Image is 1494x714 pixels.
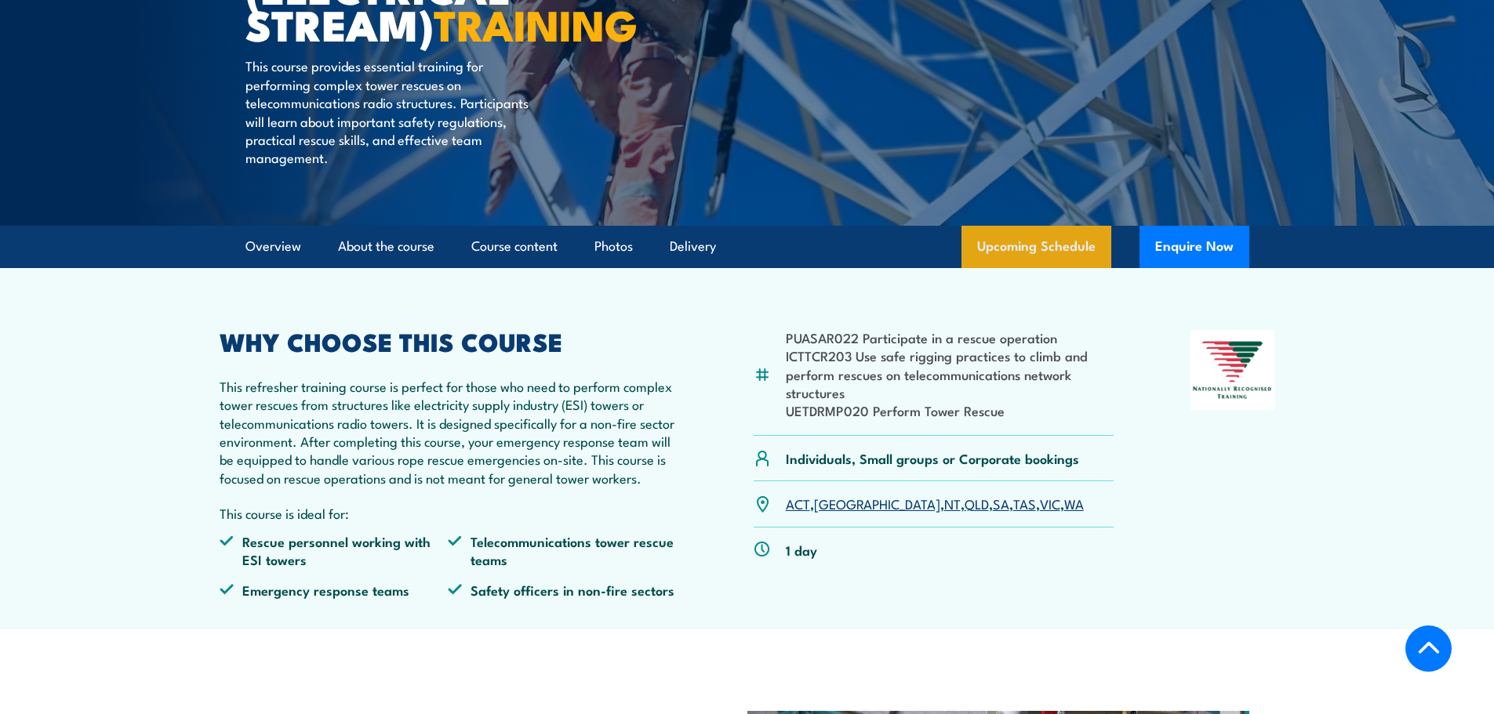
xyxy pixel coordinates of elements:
button: Enquire Now [1140,226,1249,268]
p: This course provides essential training for performing complex tower rescues on telecommunication... [245,56,532,166]
a: SA [993,494,1009,513]
a: NT [944,494,961,513]
li: UETDRMP020 Perform Tower Rescue [786,401,1114,419]
p: , , , , , , , [786,495,1084,513]
li: Emergency response teams [220,581,449,599]
a: ACT [786,494,810,513]
li: Safety officers in non-fire sectors [448,581,677,599]
li: ICTTCR203 Use safe rigging practices to climb and perform rescues on telecommunications network s... [786,346,1114,401]
li: Rescue personnel working with ESI towers [220,532,449,569]
a: About the course [338,226,434,267]
h2: WHY CHOOSE THIS COURSE [220,330,678,352]
a: VIC [1040,494,1060,513]
a: WA [1064,494,1084,513]
a: [GEOGRAPHIC_DATA] [814,494,940,513]
p: This course is ideal for: [220,504,678,522]
a: Photos [594,226,633,267]
a: QLD [965,494,989,513]
img: Nationally Recognised Training logo. [1190,330,1275,410]
li: Telecommunications tower rescue teams [448,532,677,569]
p: 1 day [786,541,817,559]
a: Overview [245,226,301,267]
a: Delivery [670,226,716,267]
a: Upcoming Schedule [961,226,1111,268]
a: TAS [1013,494,1036,513]
a: Course content [471,226,558,267]
p: Individuals, Small groups or Corporate bookings [786,449,1079,467]
p: This refresher training course is perfect for those who need to perform complex tower rescues fro... [220,377,678,487]
li: PUASAR022 Participate in a rescue operation [786,328,1114,346]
